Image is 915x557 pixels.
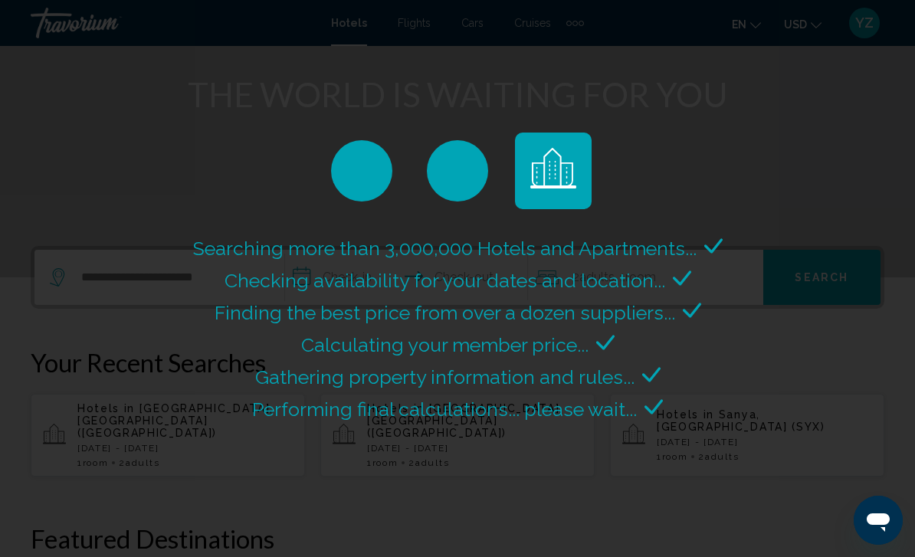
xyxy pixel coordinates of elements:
[193,237,697,260] span: Searching more than 3,000,000 Hotels and Apartments...
[215,301,675,324] span: Finding the best price from over a dozen suppliers...
[301,333,589,356] span: Calculating your member price...
[854,496,903,545] iframe: Кнопка запуска окна обмена сообщениями
[225,269,665,292] span: Checking availability for your dates and location...
[255,365,635,388] span: Gathering property information and rules...
[252,398,637,421] span: Performing final calculations... please wait...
